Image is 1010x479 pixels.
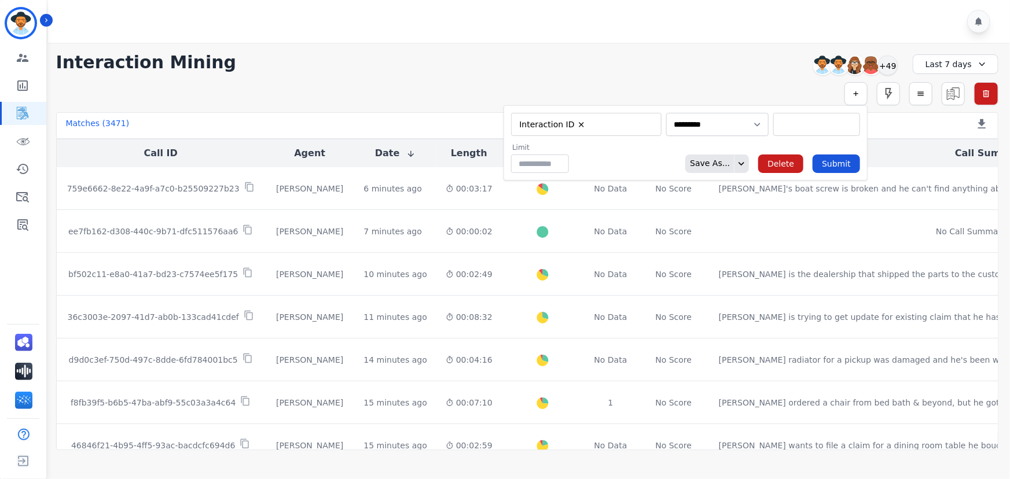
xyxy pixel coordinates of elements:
div: No Data [593,354,629,366]
p: d9d0c3ef-750d-497c-8dde-6fd784001bc5 [69,354,238,366]
div: No Data [593,440,629,451]
div: [PERSON_NAME] [274,354,346,366]
div: No Data [593,268,629,280]
div: 00:07:10 [446,397,493,408]
button: Length [451,146,487,160]
div: 11 minutes ago [363,311,427,323]
div: 7 minutes ago [363,226,422,237]
div: 00:08:32 [446,311,493,323]
li: Interaction ID [516,119,590,130]
div: Save As... [685,154,730,173]
div: 00:04:16 [446,354,493,366]
div: No Score [656,440,692,451]
div: No Score [656,226,692,237]
div: [PERSON_NAME] [274,226,346,237]
div: No Score [656,183,692,194]
button: Call ID [144,146,178,160]
button: Delete [758,154,803,173]
div: No Score [656,311,692,323]
div: 15 minutes ago [363,440,427,451]
div: No Data [593,183,629,194]
div: +49 [878,56,898,75]
div: 00:00:02 [446,226,493,237]
button: Date [375,146,416,160]
label: Limit [512,143,569,152]
div: 1 [593,397,629,408]
div: No Score [656,397,692,408]
div: No Data [593,311,629,323]
p: 46846f21-4b95-4ff5-93ac-bacdcfc694d6 [71,440,236,451]
h1: Interaction Mining [56,52,237,73]
div: 6 minutes ago [363,183,422,194]
div: [PERSON_NAME] [274,311,346,323]
ul: selected options [514,117,654,131]
div: [PERSON_NAME] [274,268,346,280]
div: 00:03:17 [446,183,493,194]
div: No Score [656,268,692,280]
img: Bordered avatar [7,9,35,37]
div: [PERSON_NAME] [274,397,346,408]
p: f8fb39f5-b6b5-47ba-abf9-55c03a3a4c64 [71,397,236,408]
button: Agent [294,146,325,160]
div: Last 7 days [913,54,998,74]
div: 10 minutes ago [363,268,427,280]
div: No Data [593,226,629,237]
div: [PERSON_NAME] [274,440,346,451]
p: ee7fb162-d308-440c-9b71-dfc511576aa6 [68,226,238,237]
button: Submit [813,154,860,173]
div: 15 minutes ago [363,397,427,408]
ul: selected options [776,119,857,131]
div: Matches ( 3471 ) [66,117,130,134]
div: 00:02:49 [446,268,493,280]
div: 00:02:59 [446,440,493,451]
p: bf502c11-e8a0-41a7-bd23-c7574ee5f175 [68,268,238,280]
div: No Score [656,354,692,366]
p: 36c3003e-2097-41d7-ab0b-133cad41cdef [68,311,239,323]
div: [PERSON_NAME] [274,183,346,194]
p: 759e6662-8e22-4a9f-a7c0-b25509227b23 [67,183,240,194]
div: 14 minutes ago [363,354,427,366]
button: Remove Interaction ID [577,120,586,129]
